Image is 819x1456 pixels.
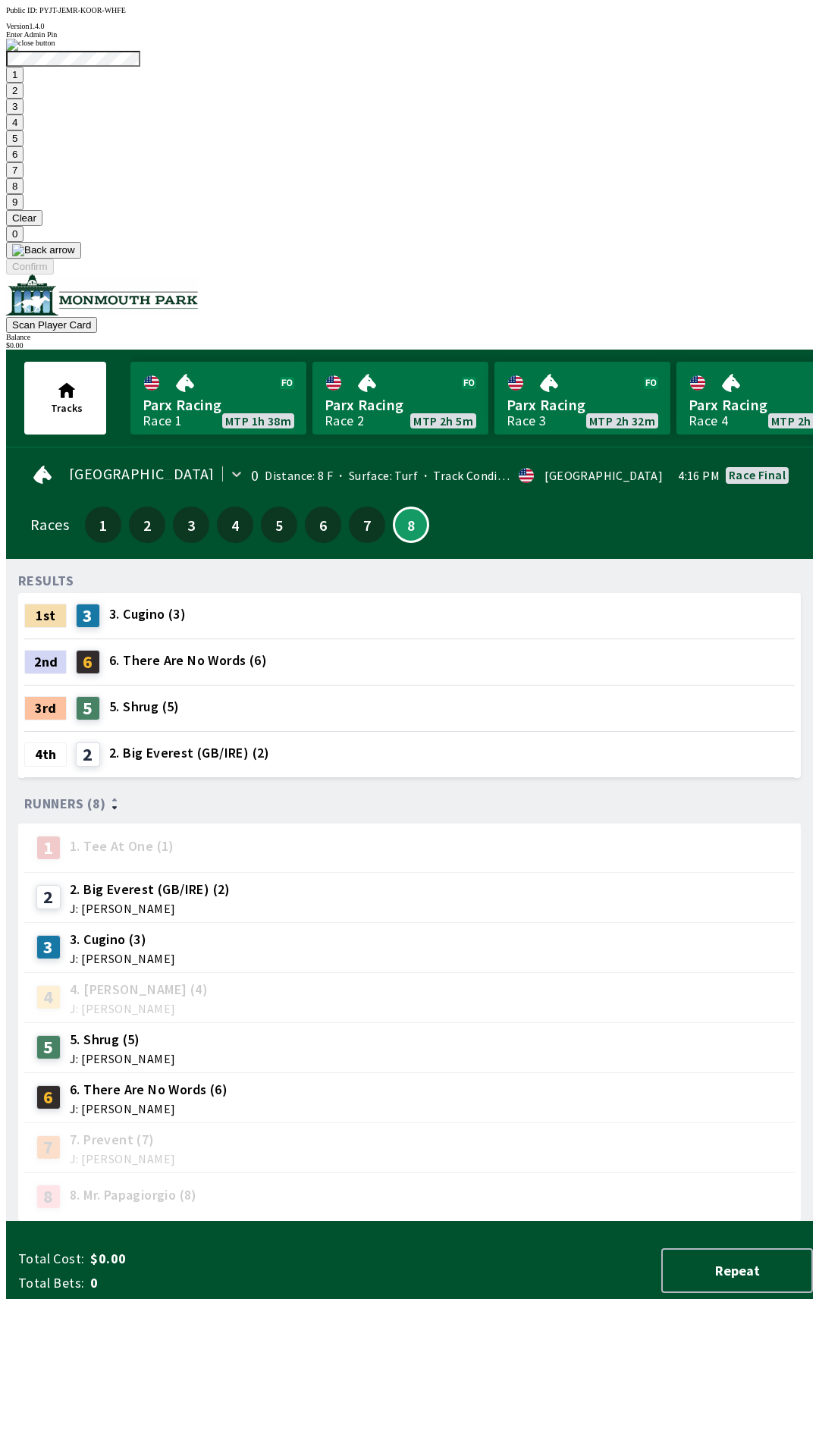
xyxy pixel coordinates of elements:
[90,1250,329,1268] span: $0.00
[24,650,67,674] div: 2nd
[130,362,306,435] a: Parx RacingRace 1MTP 1h 38m
[69,468,215,480] span: [GEOGRAPHIC_DATA]
[18,575,74,587] div: RESULTS
[70,930,175,949] span: 3. Cugino (3)
[30,519,69,531] div: Races
[544,469,663,482] div: [GEOGRAPHIC_DATA]
[6,99,24,115] button: 3
[24,604,67,628] div: 1st
[24,742,67,767] div: 4th
[6,210,42,226] button: Clear
[76,696,100,720] div: 5
[353,519,381,530] span: 7
[143,415,182,427] div: Race 1
[24,362,106,435] button: Tracks
[70,1153,175,1165] span: J: [PERSON_NAME]
[36,885,61,909] div: 2
[36,1185,61,1209] div: 8
[70,980,208,999] span: 4. [PERSON_NAME] (4)
[325,415,364,427] div: Race 2
[51,401,83,415] span: Tracks
[6,178,24,194] button: 8
[70,1080,227,1100] span: 6. There Are No Words (6)
[109,651,267,670] span: 6. There Are No Words (6)
[678,469,720,482] span: 4:16 PM
[333,468,418,483] span: Surface: Turf
[398,521,424,529] span: 8
[18,1250,84,1268] span: Total Cost:
[173,507,209,543] button: 3
[24,696,67,720] div: 3rd
[309,519,337,530] span: 6
[6,130,24,146] button: 5
[70,902,231,915] span: J: [PERSON_NAME]
[6,341,813,350] div: $ 0.00
[85,507,121,543] button: 1
[36,985,61,1009] div: 4
[89,519,118,530] span: 1
[70,1185,197,1205] span: 8. Mr. Papagiorgio (8)
[6,275,198,315] img: venue logo
[109,697,180,717] span: 5. Shrug (5)
[12,244,75,256] img: Back arrow
[507,415,546,427] div: Race 3
[18,1274,84,1292] span: Total Bets:
[6,226,24,242] button: 0
[6,6,813,14] div: Public ID:
[325,395,476,415] span: Parx Racing
[70,1030,175,1050] span: 5. Shrug (5)
[6,146,24,162] button: 6
[133,519,162,530] span: 2
[265,468,333,483] span: Distance: 8 F
[6,333,813,341] div: Balance
[689,415,728,427] div: Race 4
[225,415,291,427] span: MTP 1h 38m
[6,259,54,275] button: Confirm
[661,1248,813,1293] button: Repeat
[177,519,206,530] span: 3
[76,650,100,674] div: 6
[70,836,174,856] span: 1. Tee At One (1)
[76,604,100,628] div: 3
[6,194,24,210] button: 9
[349,507,385,543] button: 7
[6,83,24,99] button: 2
[90,1274,329,1292] span: 0
[494,362,670,435] a: Parx RacingRace 3MTP 2h 32m
[109,604,186,624] span: 3. Cugino (3)
[418,468,551,483] span: Track Condition: Firm
[70,1130,175,1150] span: 7. Prevent (7)
[36,836,61,860] div: 1
[24,798,105,810] span: Runners (8)
[217,507,253,543] button: 4
[6,115,24,130] button: 4
[6,162,24,178] button: 7
[261,507,297,543] button: 5
[393,507,429,543] button: 8
[312,362,488,435] a: Parx RacingRace 2MTP 2h 5m
[265,519,293,530] span: 5
[143,395,294,415] span: Parx Racing
[70,880,231,899] span: 2. Big Everest (GB/IRE) (2)
[589,415,655,427] span: MTP 2h 32m
[39,6,126,14] span: PYJT-JEMR-KOOR-WHFE
[6,317,97,333] button: Scan Player Card
[507,395,658,415] span: Parx Racing
[109,743,270,763] span: 2. Big Everest (GB/IRE) (2)
[6,39,55,51] img: close button
[129,507,165,543] button: 2
[36,1085,61,1109] div: 6
[6,67,24,83] button: 1
[36,1035,61,1059] div: 5
[675,1262,799,1279] span: Repeat
[413,415,473,427] span: MTP 2h 5m
[70,1103,227,1115] span: J: [PERSON_NAME]
[70,1003,208,1015] span: J: [PERSON_NAME]
[251,469,259,482] div: 0
[70,952,175,965] span: J: [PERSON_NAME]
[70,1053,175,1065] span: J: [PERSON_NAME]
[305,507,341,543] button: 6
[24,796,795,811] div: Runners (8)
[36,935,61,959] div: 3
[6,30,813,39] div: Enter Admin Pin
